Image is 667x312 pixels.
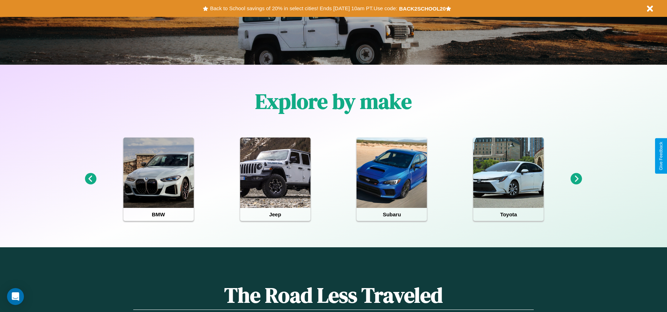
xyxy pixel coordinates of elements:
[240,208,310,221] h4: Jeep
[659,142,663,170] div: Give Feedback
[133,281,533,310] h1: The Road Less Traveled
[255,87,412,116] h1: Explore by make
[357,208,427,221] h4: Subaru
[399,6,446,12] b: BACK2SCHOOL20
[473,208,544,221] h4: Toyota
[123,208,194,221] h4: BMW
[7,288,24,305] div: Open Intercom Messenger
[208,4,399,13] button: Back to School savings of 20% in select cities! Ends [DATE] 10am PT.Use code:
